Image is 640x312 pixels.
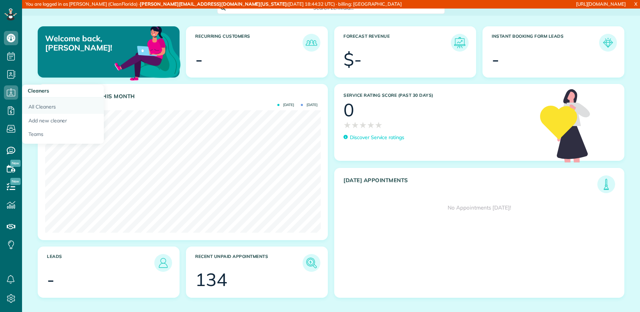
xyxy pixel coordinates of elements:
a: [URL][DOMAIN_NAME] [576,1,626,7]
img: icon_forecast_revenue-8c13a41c7ed35a8dcfafea3cbb826a0462acb37728057bba2d056411b612bbbe.png [453,36,467,50]
div: - [47,271,54,289]
p: Welcome back, [PERSON_NAME]! [45,34,134,53]
a: Teams [22,127,104,144]
h3: Actual Revenue this month [47,93,320,100]
span: ★ [375,119,383,131]
div: - [195,51,203,68]
img: icon_recurring_customers-cf858462ba22bcd05b5a5880d41d6543d210077de5bb9ebc9590e49fd87d84ed.png [304,36,319,50]
div: - [492,51,499,68]
img: dashboard_welcome-42a62b7d889689a78055ac9021e634bf52bae3f8056760290aed330b23ab8690.png [113,18,182,87]
a: Discover Service ratings [343,134,404,141]
h3: Leads [47,254,154,272]
img: icon_leads-1bed01f49abd5b7fead27621c3d59655bb73ed531f8eeb49469d10e621d6b896.png [156,256,170,270]
div: No Appointments [DATE]! [335,193,624,222]
h3: Recurring Customers [195,34,303,52]
p: Discover Service ratings [350,134,404,141]
span: [DATE] [277,103,294,107]
h3: Forecast Revenue [343,34,451,52]
h3: Service Rating score (past 30 days) [343,93,533,98]
div: 0 [343,101,354,119]
a: Add new cleaner [22,114,104,128]
strong: [PERSON_NAME][EMAIL_ADDRESS][DOMAIN_NAME][US_STATE] [140,1,287,7]
span: ★ [351,119,359,131]
span: ★ [359,119,367,131]
span: [DATE] [301,103,318,107]
img: icon_form_leads-04211a6a04a5b2264e4ee56bc0799ec3eb69b7e499cbb523a139df1d13a81ae0.png [601,36,615,50]
h3: Recent unpaid appointments [195,254,303,272]
div: 134 [195,271,227,289]
h3: [DATE] Appointments [343,177,597,193]
a: All Cleaners [22,97,104,114]
img: icon_unpaid_appointments-47b8ce3997adf2238b356f14209ab4cced10bd1f174958f3ca8f1d0dd7fffeee.png [304,256,319,270]
img: icon_todays_appointments-901f7ab196bb0bea1936b74009e4eb5ffbc2d2711fa7634e0d609ed5ef32b18b.png [599,177,613,191]
h3: Instant Booking Form Leads [492,34,599,52]
span: New [10,178,21,185]
span: ★ [367,119,375,131]
span: Cleaners [28,88,49,94]
div: $- [343,51,362,68]
span: New [10,160,21,167]
span: ★ [343,119,351,131]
